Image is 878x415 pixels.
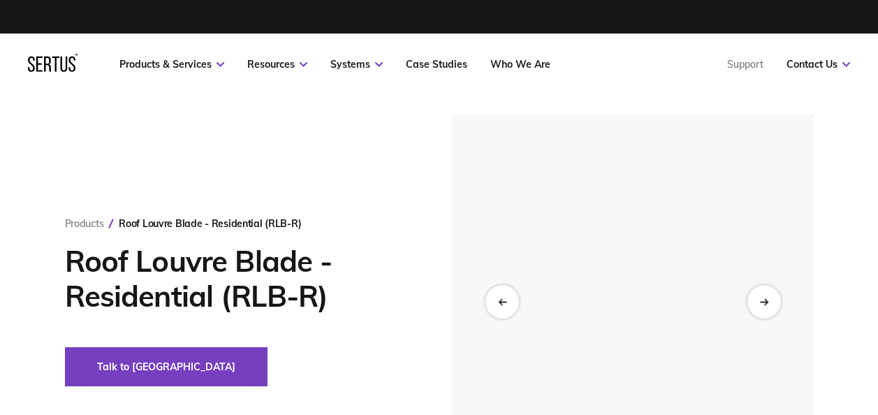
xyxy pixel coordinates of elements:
a: Who We Are [490,58,550,71]
a: Case Studies [406,58,467,71]
a: Resources [247,58,307,71]
a: Support [727,58,763,71]
iframe: Chat Widget [808,348,878,415]
a: Products & Services [119,58,224,71]
a: Systems [330,58,383,71]
a: Contact Us [786,58,850,71]
button: Talk to [GEOGRAPHIC_DATA] [65,347,268,386]
h1: Roof Louvre Blade - Residential (RLB-R) [65,244,411,314]
a: Products [65,217,104,230]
